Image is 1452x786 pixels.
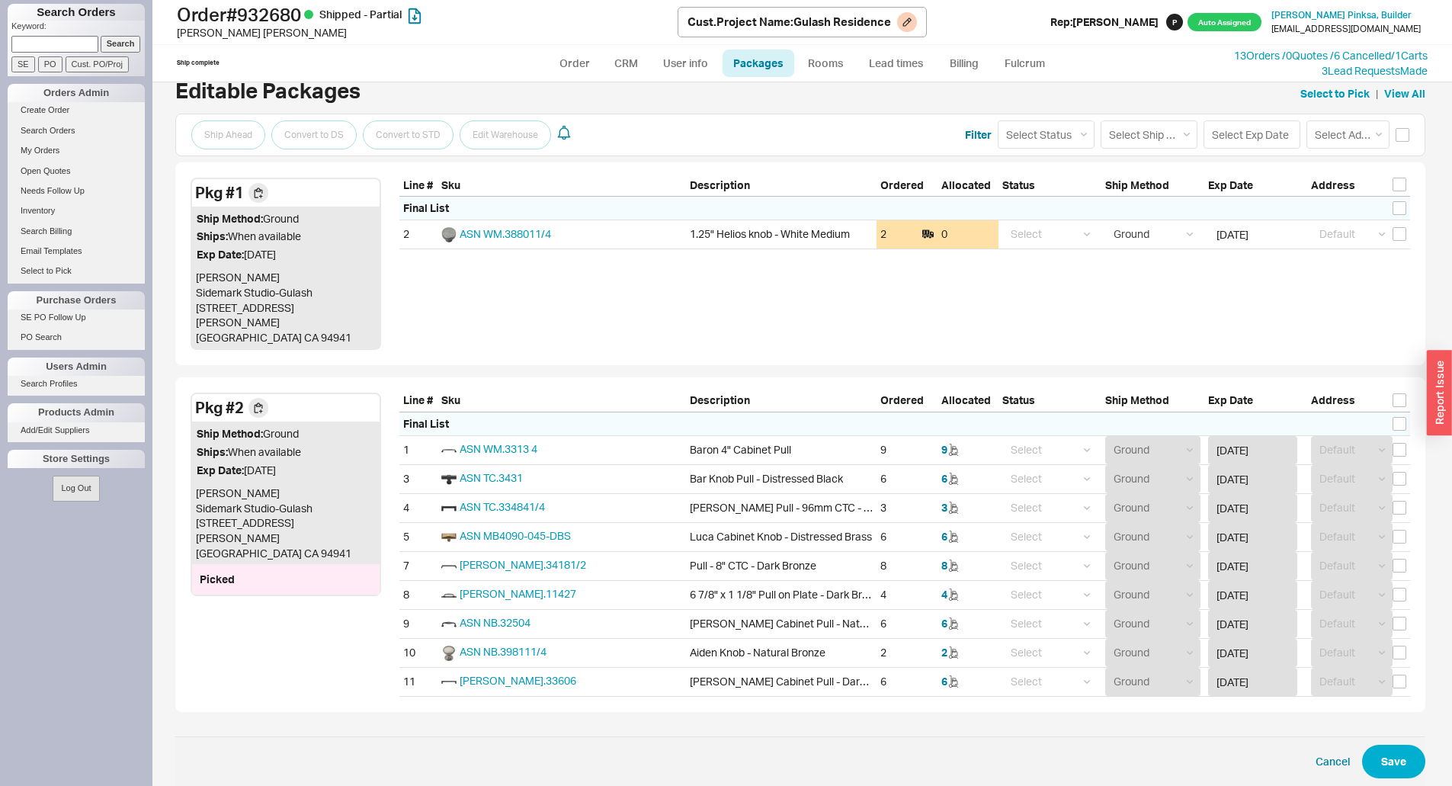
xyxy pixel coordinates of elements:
[438,393,686,412] div: Sku
[66,56,129,72] input: Cust. PO/Proj
[877,393,938,412] div: Ordered
[460,616,530,629] a: ASN NB.32504
[797,50,854,77] a: Rooms
[1271,10,1412,21] a: [PERSON_NAME] Pinksa, Builder
[880,529,886,544] div: 6
[938,50,991,77] a: Billing
[938,220,998,249] div: 0
[441,559,457,574] img: show-image.ashx_klz2eu
[38,56,63,72] input: PO
[191,120,265,149] button: Ship Ahead
[441,588,457,603] img: show-image.ashx_uxlupi
[399,639,438,667] div: 10
[880,226,886,242] div: 2
[880,558,886,573] div: 8
[941,674,947,689] button: 6
[53,476,99,501] button: Log Out
[880,587,886,602] div: 4
[460,529,571,542] a: ASN MB4090-045-DBS
[1271,24,1421,34] div: [EMAIL_ADDRESS][DOMAIN_NAME]
[941,500,947,515] button: 3
[1271,9,1412,21] span: [PERSON_NAME] Pinksa , Builder
[690,442,791,457] div: Baron 4" Cabinet Pull
[690,500,873,515] div: [PERSON_NAME] Pull - 96mm CTC - Distressed Black
[965,127,992,143] button: Filter
[21,186,85,195] span: Needs Follow Up
[8,310,145,326] a: SE PO Follow Up
[941,587,947,602] button: 4
[441,530,457,545] img: show-image.ashx_oznijy
[399,436,438,464] div: 1
[460,674,576,687] a: [PERSON_NAME].33606
[196,486,351,559] span: [PERSON_NAME] Sidemark Studio-Gulash [STREET_ADDRESS][PERSON_NAME] [GEOGRAPHIC_DATA] CA 94941
[460,558,586,571] a: [PERSON_NAME].34181/2
[197,463,375,478] div: [DATE]
[8,358,145,376] div: Users Admin
[686,393,877,412] div: Description
[284,126,344,144] span: Convert to DS
[460,442,537,455] a: ASN WM.3313 4
[399,393,438,412] div: Line #
[11,21,145,36] p: Keyword:
[8,403,145,422] div: Products Admin
[460,587,576,600] span: [PERSON_NAME].11427
[1204,178,1307,197] div: Exp Date
[8,102,145,118] a: Create Order
[399,465,438,493] div: 3
[200,572,372,587] div: Picked
[1204,120,1300,149] input: Select Exp Date
[197,444,375,460] div: When available
[195,397,244,419] div: Pkg # 2
[1101,393,1204,412] div: Ship Method
[1384,86,1425,101] a: View All
[880,471,886,486] div: 6
[1234,49,1391,62] a: 13Orders /0Quotes /6 Cancelled
[8,376,145,392] a: Search Profiles
[8,84,145,102] div: Orders Admin
[197,248,244,261] span: Exp Date:
[8,263,145,279] a: Select to Pick
[1307,178,1410,197] div: Address
[688,14,891,30] div: Cust. Project Name : Gulash Residence
[857,50,934,77] a: Lead times
[690,645,825,660] div: Aiden Knob - Natural Bronze
[938,393,998,412] div: Allocated
[723,50,794,77] a: Packages
[877,178,938,197] div: Ordered
[197,212,263,225] span: Ship Method:
[8,422,145,438] a: Add/Edit Suppliers
[403,416,449,431] div: Final List
[197,445,228,458] span: Ships:
[690,616,873,631] div: [PERSON_NAME] Cabinet Pull - Natural Bronze
[690,674,873,689] div: [PERSON_NAME] Cabinet Pull - Dark Bronze
[441,675,457,690] img: show-image.ashx_oonatn
[11,56,35,72] input: SE
[880,616,886,631] div: 6
[460,645,547,658] a: ASN NB.398111/4
[690,529,872,544] div: Luca Cabinet Knob - Distressed Brass
[376,126,441,144] span: Convert to STD
[941,645,947,660] button: 2
[196,271,351,343] span: [PERSON_NAME] Sidemark Studio-Gulash [STREET_ADDRESS][PERSON_NAME] [GEOGRAPHIC_DATA] CA 94941
[399,178,438,197] div: Line #
[399,220,438,249] div: 2
[460,471,523,484] span: ASN TC.3431
[880,500,886,515] div: 3
[941,558,947,573] button: 8
[319,8,402,21] span: Shipped - Partial
[399,668,438,696] div: 11
[941,471,947,486] button: 6
[8,163,145,179] a: Open Quotes
[1381,752,1406,771] span: Save
[690,226,850,242] div: 1.25" Helios knob - White Medium
[8,243,145,259] a: Email Templates
[197,229,228,242] span: Ships:
[204,126,252,144] span: Ship Ahead
[1316,754,1350,769] button: Cancel
[197,426,375,441] div: Ground
[8,143,145,159] a: My Orders
[271,120,357,149] button: Convert to DS
[880,674,886,689] div: 6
